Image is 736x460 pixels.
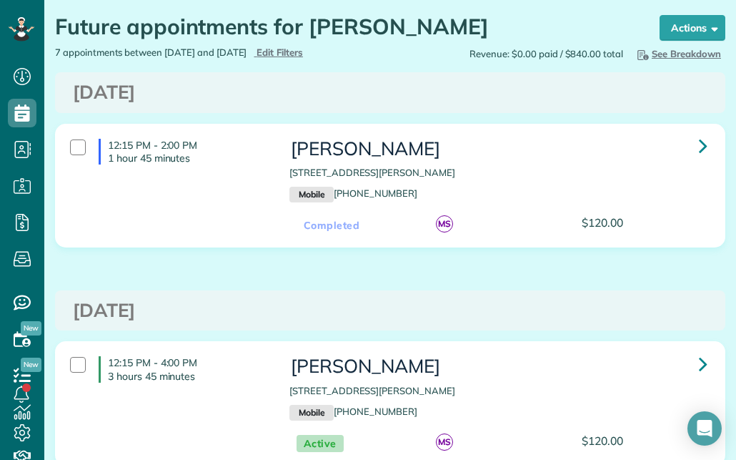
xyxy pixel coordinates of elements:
[99,356,268,382] h4: 12:15 PM - 4:00 PM
[635,48,721,59] span: See Breakdown
[108,152,268,165] p: 1 hour 45 minutes
[254,47,303,58] a: Edit Filters
[257,47,303,58] span: Edit Filters
[99,139,268,165] h4: 12:15 PM - 2:00 PM
[289,405,334,421] small: Mobile
[21,321,41,336] span: New
[289,406,417,417] a: Mobile[PHONE_NUMBER]
[73,300,707,321] h3: [DATE]
[21,358,41,372] span: New
[436,434,453,451] span: MS
[297,435,344,453] span: Active
[73,82,707,103] h3: [DATE]
[660,15,725,41] button: Actions
[289,384,707,398] p: [STREET_ADDRESS][PERSON_NAME]
[687,411,722,446] div: Open Intercom Messenger
[582,434,623,448] span: $120.00
[469,47,623,61] span: Revenue: $0.00 paid / $840.00 total
[108,370,268,383] p: 3 hours 45 minutes
[44,46,390,59] div: 7 appointments between [DATE] and [DATE]
[289,166,707,180] p: [STREET_ADDRESS][PERSON_NAME]
[289,356,707,377] h3: [PERSON_NAME]
[630,46,725,62] button: See Breakdown
[289,187,334,202] small: Mobile
[55,15,632,39] h1: Future appointments for [PERSON_NAME]
[297,217,367,235] span: Completed
[436,215,453,233] span: MS
[582,215,623,230] span: $120.00
[289,187,417,199] a: Mobile[PHONE_NUMBER]
[289,139,707,160] h3: [PERSON_NAME]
